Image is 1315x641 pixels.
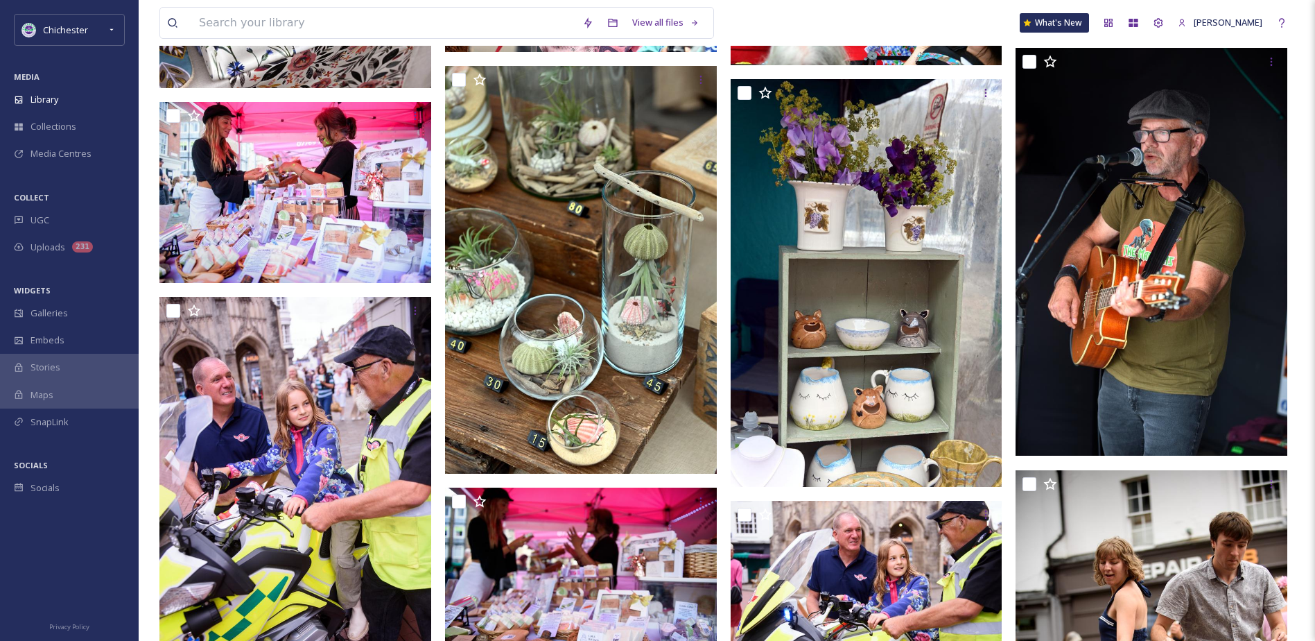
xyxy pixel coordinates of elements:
span: UGC [31,214,49,227]
a: View all files [625,9,706,36]
span: Media Centres [31,147,92,160]
img: Logo_of_Chichester_District_Council.png [22,23,36,37]
a: [PERSON_NAME] [1171,9,1269,36]
span: Stories [31,361,60,374]
img: allan@allanhutchings.com-060707-4514_CDC_SUMMER_PARTY.jpg [445,66,717,474]
span: Socials [31,481,60,495]
span: Galleries [31,307,68,320]
div: 231 [72,241,93,253]
span: Uploads [31,241,65,254]
input: Search your library [192,8,575,38]
span: WIDGETS [14,285,51,296]
span: SOCIALS [14,460,48,470]
span: MEDIA [14,71,40,82]
img: allan@allanhutchings.com-060707-1286_CDC_SUMMER_PARTY.jpg [159,102,431,283]
span: [PERSON_NAME] [1194,16,1262,28]
span: Chichester [43,24,88,36]
span: Collections [31,120,76,133]
a: Privacy Policy [49,617,89,634]
span: Library [31,93,58,106]
a: What's New [1020,13,1089,33]
span: Maps [31,388,53,402]
span: COLLECT [14,192,49,203]
img: allan@allanhutchings.com-060707-4504_CDC_SUMMER_PARTY.jpg [731,79,1002,487]
span: Embeds [31,334,64,347]
span: Privacy Policy [49,622,89,631]
span: SnapLink [31,416,69,429]
img: allan@allanhutchings.com-060707-1215_CDC_SUMMER_PARTY.jpg [1016,48,1287,456]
